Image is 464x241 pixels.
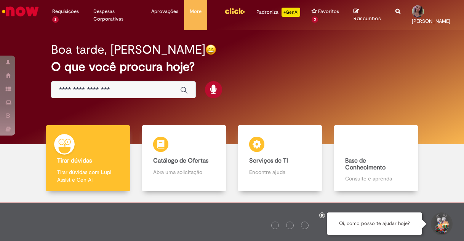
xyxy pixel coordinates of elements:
[249,168,311,176] p: Encontre ajuda
[303,224,307,228] img: logo_footer_linkedin.png
[175,8,187,15] span: More
[198,8,233,17] img: HeraLogo.png
[345,175,407,182] p: Consulte e aprenda
[331,15,352,23] span: Favoritos
[244,5,264,17] img: click_logo_yellow_360x200.png
[52,8,79,15] span: Requisições
[153,168,215,176] p: Abra uma solicitação
[1,4,40,19] img: ServiceNow
[52,16,59,23] span: 2
[328,125,424,191] a: Base de Conhecimento Consulte e aprenda
[420,18,458,24] span: [PERSON_NAME]
[90,8,125,23] span: Despesas Corporativas
[136,8,163,15] span: Aprovações
[316,220,326,230] img: logo_footer_youtube.png
[288,224,292,228] img: logo_footer_twitter.png
[273,224,277,228] img: logo_footer_facebook.png
[232,125,328,191] a: Serviços de TI Encontre ajuda
[51,60,413,73] h2: O que você procura hoje?
[365,15,392,22] span: Rascunhos
[205,44,216,55] img: happy-face.png
[57,157,92,164] b: Tirar dúvidas
[276,8,320,17] div: Padroniza
[51,43,205,56] h2: Boa tarde, [PERSON_NAME]
[331,24,338,30] span: 3
[430,212,453,235] button: Iniciar Conversa de Suporte
[57,168,119,184] p: Tirar dúvidas com Lupi Assist e Gen Ai
[301,8,320,17] p: +GenAi
[40,125,136,191] a: Tirar dúvidas Tirar dúvidas com Lupi Assist e Gen Ai
[327,212,422,235] div: Oi, como posso te ajudar hoje?
[123,211,167,226] img: logo_footer_ambev_rotulo_gray.png
[249,157,288,164] b: Serviços de TI
[345,157,386,171] b: Base de Conhecimento
[136,125,232,191] a: Catálogo de Ofertas Abra uma solicitação
[153,157,208,164] b: Catálogo de Ofertas
[365,8,392,22] a: Rascunhos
